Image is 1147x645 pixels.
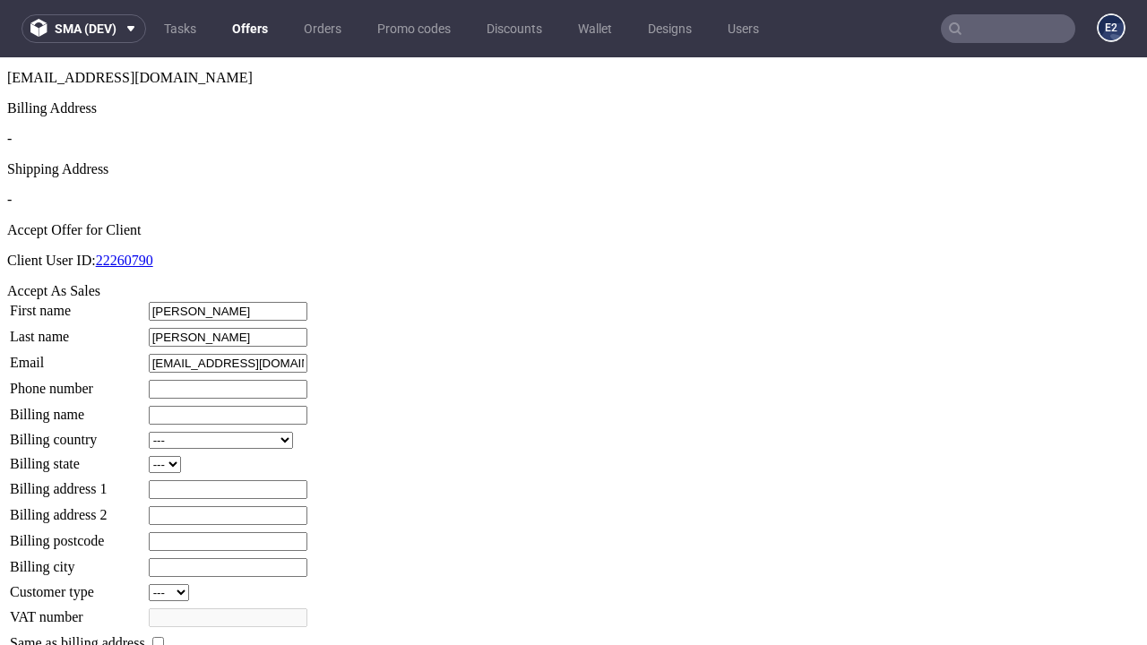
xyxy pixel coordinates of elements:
span: - [7,73,12,89]
a: Users [717,14,770,43]
td: Billing name [9,348,146,368]
a: Orders [293,14,352,43]
p: Client User ID: [7,195,1140,211]
a: Designs [637,14,703,43]
td: Billing postcode [9,474,146,494]
td: Billing address 2 [9,448,146,469]
a: 22260790 [96,195,153,211]
td: Last name [9,270,146,290]
a: Discounts [476,14,553,43]
td: Billing address 1 [9,422,146,443]
figcaption: e2 [1099,15,1124,40]
div: Accept Offer for Client [7,165,1140,181]
span: - [7,134,12,150]
td: Phone number [9,322,146,342]
a: Wallet [567,14,623,43]
span: [EMAIL_ADDRESS][DOMAIN_NAME] [7,13,253,28]
a: Promo codes [367,14,461,43]
a: Tasks [153,14,207,43]
td: Customer type [9,526,146,545]
td: Billing country [9,374,146,392]
td: Billing city [9,500,146,520]
span: sma (dev) [55,22,116,35]
a: Offers [221,14,279,43]
td: Same as billing address [9,576,146,596]
div: Billing Address [7,43,1140,59]
div: Accept As Sales [7,226,1140,242]
td: Billing state [9,398,146,417]
div: Shipping Address [7,104,1140,120]
td: Email [9,296,146,316]
td: First name [9,244,146,264]
button: sma (dev) [22,14,146,43]
td: VAT number [9,550,146,571]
